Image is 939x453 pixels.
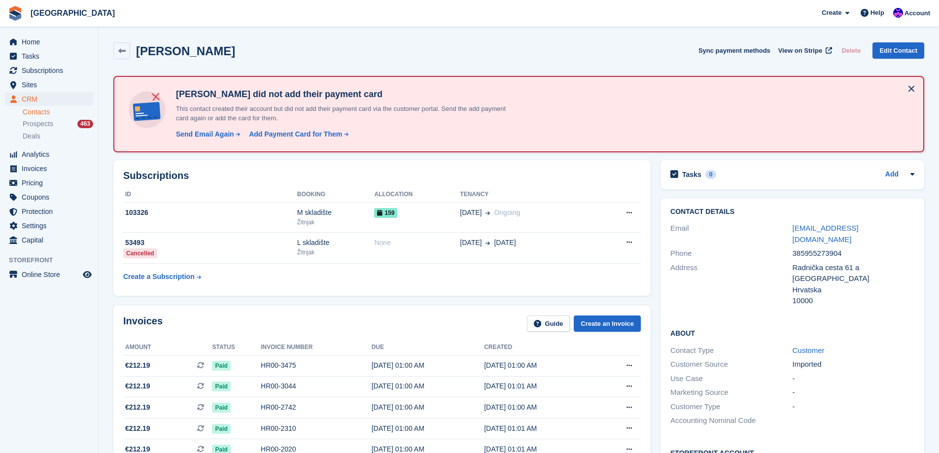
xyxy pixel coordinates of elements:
span: Create [822,8,841,18]
div: Marketing Source [670,387,792,398]
a: [EMAIL_ADDRESS][DOMAIN_NAME] [793,224,859,244]
a: Edit Contact [872,42,924,59]
p: This contact created their account but did not add their payment card via the customer portal. Se... [172,104,517,123]
a: Customer [793,346,825,354]
a: menu [5,268,93,281]
div: HR00-3044 [261,381,372,391]
a: Deals [23,131,93,141]
span: Tasks [22,49,81,63]
a: Add [885,169,899,180]
button: Sync payment methods [698,42,770,59]
th: Booking [297,187,375,203]
div: [DATE] 01:00 AM [484,402,596,413]
a: menu [5,78,93,92]
div: Add Payment Card for Them [249,129,342,139]
div: [DATE] 01:00 AM [372,423,484,434]
div: 10000 [793,295,914,307]
button: Delete [837,42,865,59]
th: Amount [123,340,212,355]
th: Created [484,340,596,355]
span: Capital [22,233,81,247]
a: menu [5,64,93,77]
div: Create a Subscription [123,272,195,282]
span: Protection [22,205,81,218]
div: 463 [77,120,93,128]
span: Subscriptions [22,64,81,77]
th: Due [372,340,484,355]
span: Paid [212,361,230,371]
span: Paid [212,382,230,391]
a: menu [5,219,93,233]
th: Allocation [374,187,460,203]
a: Create an Invoice [574,315,641,332]
div: L skladište [297,238,375,248]
span: €212.19 [125,402,150,413]
div: 0 [705,170,717,179]
div: HR00-3475 [261,360,372,371]
span: €212.19 [125,423,150,434]
span: Online Store [22,268,81,281]
div: Hrvatska [793,284,914,296]
span: Deals [23,132,40,141]
img: stora-icon-8386f47178a22dfd0bd8f6a31ec36ba5ce8667c1dd55bd0f319d3a0aa187defe.svg [8,6,23,21]
a: menu [5,176,93,190]
div: - [793,387,914,398]
a: Add Payment Card for Them [245,129,349,139]
span: Coupons [22,190,81,204]
span: [DATE] [460,238,482,248]
a: Contacts [23,107,93,117]
img: no-card-linked-e7822e413c904bf8b177c4d89f31251c4716f9871600ec3ca5bfc59e148c83f4.svg [126,89,168,131]
div: [DATE] 01:01 AM [484,423,596,434]
span: €212.19 [125,381,150,391]
a: Create a Subscription [123,268,201,286]
span: View on Stripe [778,46,822,56]
div: [DATE] 01:01 AM [484,381,596,391]
div: [DATE] 01:00 AM [372,360,484,371]
a: Guide [527,315,570,332]
span: Paid [212,403,230,413]
div: Žitnjak [297,248,375,257]
div: Email [670,223,792,245]
h2: Subscriptions [123,170,641,181]
div: HR00-2742 [261,402,372,413]
a: menu [5,92,93,106]
span: Storefront [9,255,98,265]
div: [DATE] 01:00 AM [372,402,484,413]
div: - [793,373,914,384]
span: Account [904,8,930,18]
h2: [PERSON_NAME] [136,44,235,58]
div: Radnička cesta 61 a [793,262,914,274]
a: Preview store [81,269,93,280]
span: Prospects [23,119,53,129]
div: Contact Type [670,345,792,356]
span: Invoices [22,162,81,175]
a: menu [5,35,93,49]
div: Accounting Nominal Code [670,415,792,426]
a: menu [5,49,93,63]
a: menu [5,162,93,175]
div: 103326 [123,208,297,218]
div: 385955273904 [793,248,914,259]
div: 53493 [123,238,297,248]
div: - [793,401,914,413]
span: Pricing [22,176,81,190]
div: Žitnjak [297,218,375,227]
div: HR00-2310 [261,423,372,434]
span: Sites [22,78,81,92]
span: 159 [374,208,397,218]
a: Prospects 463 [23,119,93,129]
th: Tenancy [460,187,594,203]
span: Ongoing [494,209,520,216]
div: Address [670,262,792,307]
h4: [PERSON_NAME] did not add their payment card [172,89,517,100]
span: Help [870,8,884,18]
div: Phone [670,248,792,259]
h2: Tasks [682,170,701,179]
span: [DATE] [494,238,516,248]
div: [DATE] 01:00 AM [484,360,596,371]
span: Settings [22,219,81,233]
h2: Invoices [123,315,163,332]
div: M skladište [297,208,375,218]
th: Status [212,340,261,355]
h2: Contact Details [670,208,914,216]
